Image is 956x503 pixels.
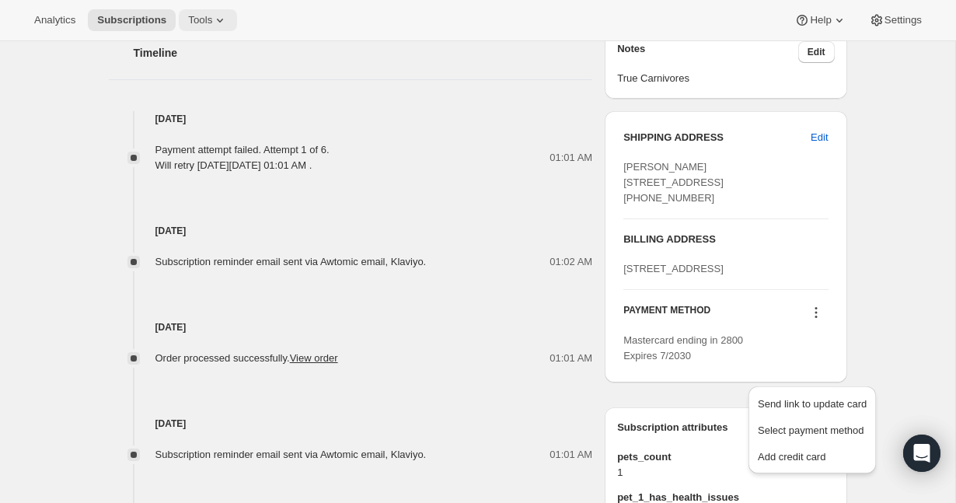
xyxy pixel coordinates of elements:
[188,14,212,26] span: Tools
[785,9,856,31] button: Help
[550,351,592,366] span: 01:01 AM
[753,444,871,469] button: Add credit card
[550,254,592,270] span: 01:02 AM
[758,451,825,463] span: Add credit card
[617,41,798,63] h3: Notes
[134,45,593,61] h2: Timeline
[550,447,592,463] span: 01:01 AM
[798,41,835,63] button: Edit
[758,398,867,410] span: Send link to update card
[623,130,811,145] h3: SHIPPING ADDRESS
[884,14,922,26] span: Settings
[903,435,940,472] div: Open Intercom Messenger
[758,424,864,436] span: Select payment method
[810,14,831,26] span: Help
[109,320,593,335] h4: [DATE]
[155,449,427,460] span: Subscription reminder email sent via Awtomic email, Klaviyo.
[623,263,724,274] span: [STREET_ADDRESS]
[623,161,724,204] span: [PERSON_NAME] [STREET_ADDRESS] [PHONE_NUMBER]
[811,130,828,145] span: Edit
[155,352,338,364] span: Order processed successfully.
[290,352,338,364] a: View order
[155,256,427,267] span: Subscription reminder email sent via Awtomic email, Klaviyo.
[88,9,176,31] button: Subscriptions
[109,223,593,239] h4: [DATE]
[623,334,743,362] span: Mastercard ending in 2800 Expires 7/2030
[801,125,837,150] button: Edit
[179,9,237,31] button: Tools
[753,391,871,416] button: Send link to update card
[753,417,871,442] button: Select payment method
[97,14,166,26] span: Subscriptions
[617,420,798,442] h3: Subscription attributes
[617,449,834,465] span: pets_count
[109,416,593,431] h4: [DATE]
[617,71,834,86] span: True Carnivores
[623,304,710,325] h3: PAYMENT METHOD
[860,9,931,31] button: Settings
[623,232,828,247] h3: BILLING ADDRESS
[109,111,593,127] h4: [DATE]
[808,46,825,58] span: Edit
[155,142,330,173] div: Payment attempt failed. Attempt 1 of 6. Will retry [DATE][DATE] 01:01 AM .
[34,14,75,26] span: Analytics
[25,9,85,31] button: Analytics
[550,150,592,166] span: 01:01 AM
[617,465,834,480] span: 1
